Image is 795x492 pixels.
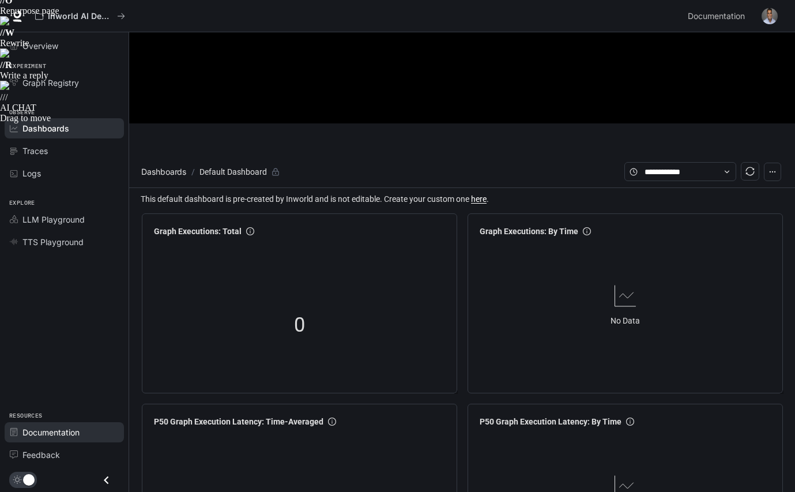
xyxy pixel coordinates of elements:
a: Logs [5,163,124,183]
article: Default Dashboard [197,161,269,183]
a: here [471,194,487,204]
span: Dark mode toggle [23,473,35,486]
span: info-circle [328,418,336,426]
span: TTS Playground [22,236,84,248]
span: P50 Graph Execution Latency: By Time [480,415,621,428]
span: Feedback [22,449,60,461]
span: Dashboards [22,122,69,134]
span: info-circle [583,227,591,235]
span: Logs [22,167,41,179]
button: Dashboards [138,165,189,179]
a: Documentation [5,422,124,442]
span: LLM Playground [22,213,85,226]
a: Dashboards [5,118,124,138]
span: sync [745,167,755,176]
article: No Data [611,314,640,327]
span: info-circle [246,227,254,235]
span: P50 Graph Execution Latency: Time-Averaged [154,415,323,428]
a: TTS Playground [5,232,124,252]
span: Graph Executions: Total [154,225,242,238]
a: Traces [5,141,124,161]
a: LLM Playground [5,209,124,230]
span: Documentation [22,426,80,438]
span: This default dashboard is pre-created by Inworld and is not editable. Create your custom one . [141,193,786,205]
span: info-circle [626,418,634,426]
span: Dashboards [141,165,186,179]
span: Traces [22,145,48,157]
span: / [191,166,195,178]
span: 0 [294,309,305,340]
button: Close drawer [93,468,119,492]
span: Graph Executions: By Time [480,225,578,238]
a: Feedback [5,445,124,465]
